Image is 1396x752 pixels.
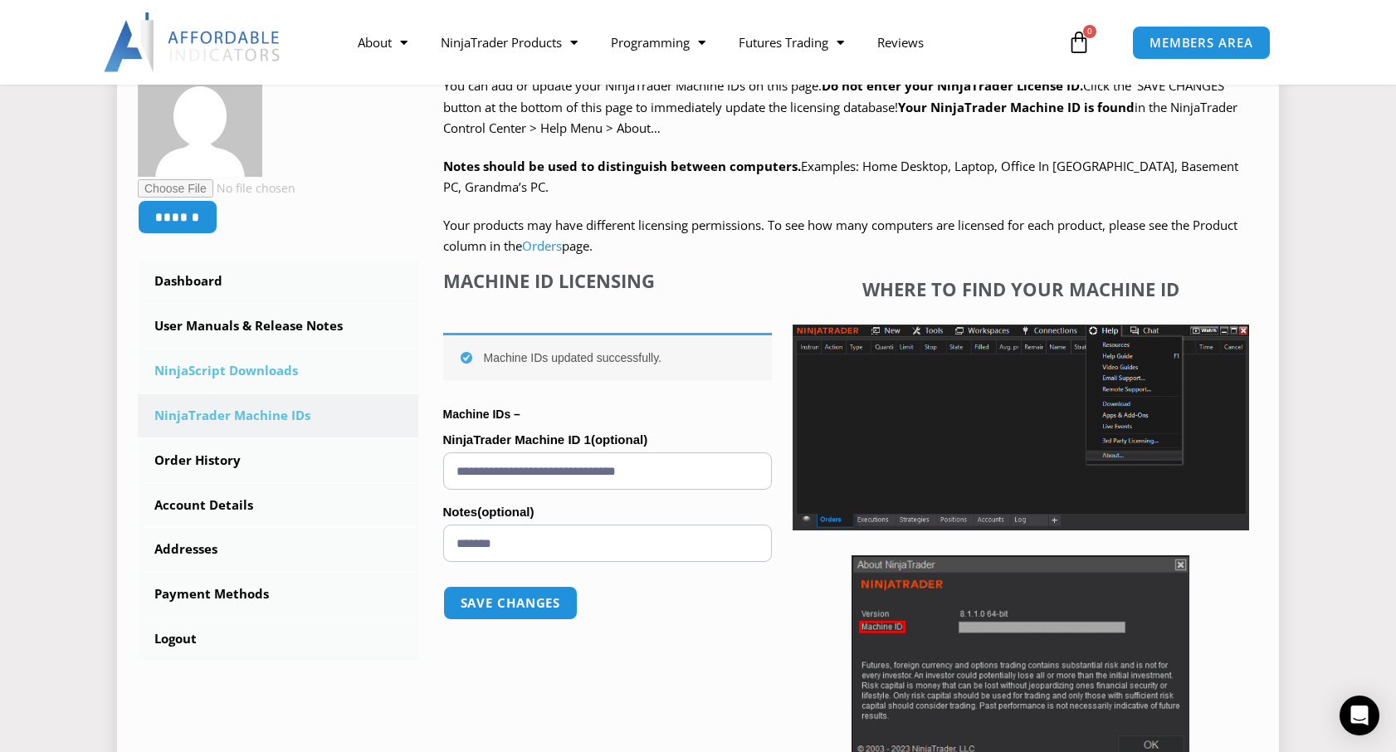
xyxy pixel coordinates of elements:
a: MEMBERS AREA [1132,26,1271,60]
strong: Machine IDs – [443,408,520,421]
a: Dashboard [138,260,418,303]
label: Notes [443,500,772,525]
a: NinjaScript Downloads [138,349,418,393]
img: Screenshot 2025-01-17 1155544 | Affordable Indicators – NinjaTrader [793,325,1249,530]
span: Click the ‘SAVE CHANGES’ button at the bottom of this page to immediately update the licensing da... [443,77,1237,136]
img: 68d544741eaeca62496f7877a72a79563a3c018acc7a62430c104d7069bc94a3 [138,52,262,177]
nav: Account pages [138,260,418,661]
a: Payment Methods [138,573,418,616]
a: Order History [138,439,418,482]
div: Open Intercom Messenger [1340,696,1379,735]
a: Programming [594,23,722,61]
span: Your products may have different licensing permissions. To see how many computers are licensed fo... [443,217,1237,255]
a: Account Details [138,484,418,527]
b: Do not enter your NinjaTrader License ID. [822,77,1083,94]
a: Reviews [861,23,940,61]
nav: Menu [341,23,1063,61]
span: 0 [1083,25,1096,38]
strong: Notes should be used to distinguish between computers. [443,158,801,174]
a: Futures Trading [722,23,861,61]
a: About [341,23,424,61]
label: NinjaTrader Machine ID 1 [443,427,772,452]
span: Examples: Home Desktop, Laptop, Office In [GEOGRAPHIC_DATA], Basement PC, Grandma’s PC. [443,158,1238,196]
a: Orders [522,237,562,254]
div: Machine IDs updated successfully. [443,333,772,380]
span: (optional) [477,505,534,519]
h4: Where to find your Machine ID [793,278,1249,300]
a: Logout [138,618,418,661]
h4: Machine ID Licensing [443,270,772,291]
img: LogoAI | Affordable Indicators – NinjaTrader [104,12,282,72]
a: NinjaTrader Machine IDs [138,394,418,437]
span: MEMBERS AREA [1150,37,1253,49]
a: 0 [1042,18,1115,66]
strong: Your NinjaTrader Machine ID is found [898,99,1135,115]
a: Addresses [138,528,418,571]
span: (optional) [591,432,647,447]
a: NinjaTrader Products [424,23,594,61]
span: You can add or update your NinjaTrader Machine IDs on this page. [443,77,822,94]
button: Save changes [443,586,578,620]
a: User Manuals & Release Notes [138,305,418,348]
